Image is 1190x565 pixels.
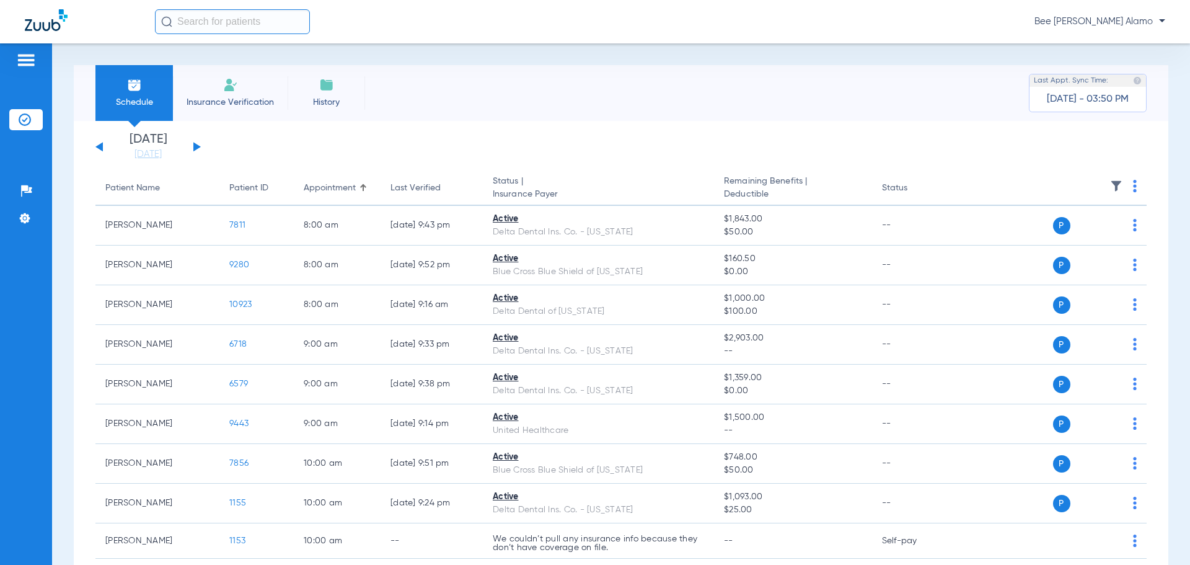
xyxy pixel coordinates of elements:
div: Appointment [304,182,371,195]
img: group-dot-blue.svg [1133,259,1137,271]
span: P [1053,416,1070,433]
span: History [297,96,356,109]
td: 9:00 AM [294,365,381,404]
div: United Healthcare [493,424,704,437]
td: -- [381,523,483,559]
td: [PERSON_NAME] [95,404,219,444]
th: Remaining Benefits | [714,171,871,206]
img: Search Icon [161,16,172,27]
td: -- [872,206,956,246]
div: Delta Dental Ins. Co. - [US_STATE] [493,504,704,517]
td: [DATE] 9:43 PM [381,206,483,246]
div: Blue Cross Blue Shield of [US_STATE] [493,464,704,477]
span: 1153 [229,536,245,545]
div: Delta Dental Ins. Co. - [US_STATE] [493,385,704,398]
span: $160.50 [724,252,862,265]
td: 8:00 AM [294,246,381,285]
span: P [1053,376,1070,393]
span: $50.00 [724,226,862,239]
td: -- [872,444,956,484]
img: Manual Insurance Verification [223,78,238,92]
div: Patient Name [105,182,160,195]
img: group-dot-blue.svg [1133,378,1137,390]
span: P [1053,257,1070,274]
td: [PERSON_NAME] [95,206,219,246]
span: $0.00 [724,385,862,398]
span: P [1053,455,1070,473]
img: group-dot-blue.svg [1133,219,1137,231]
div: Active [493,411,704,424]
span: $0.00 [724,265,862,278]
img: group-dot-blue.svg [1133,417,1137,430]
span: $1,093.00 [724,491,862,504]
span: $1,843.00 [724,213,862,226]
span: 1155 [229,499,246,507]
img: group-dot-blue.svg [1133,457,1137,469]
div: Patient Name [105,182,209,195]
span: 9443 [229,419,249,428]
td: [PERSON_NAME] [95,523,219,559]
span: Insurance Payer [493,188,704,201]
img: group-dot-blue.svg [1133,298,1137,311]
img: group-dot-blue.svg [1133,180,1137,192]
div: Active [493,292,704,305]
span: Schedule [105,96,164,109]
td: -- [872,365,956,404]
span: 7811 [229,221,245,229]
td: [PERSON_NAME] [95,484,219,523]
span: Bee [PERSON_NAME] Alamo [1034,16,1165,28]
td: Self-pay [872,523,956,559]
span: P [1053,296,1070,314]
span: $1,500.00 [724,411,862,424]
div: Appointment [304,182,356,195]
div: Last Verified [390,182,473,195]
span: P [1053,336,1070,354]
th: Status | [483,171,714,206]
div: Active [493,451,704,464]
div: Last Verified [390,182,441,195]
td: [PERSON_NAME] [95,325,219,365]
div: Patient ID [229,182,268,195]
span: 9280 [229,260,249,269]
td: [PERSON_NAME] [95,285,219,325]
td: -- [872,484,956,523]
img: group-dot-blue.svg [1133,497,1137,509]
span: $100.00 [724,305,862,318]
td: [DATE] 9:24 PM [381,484,483,523]
td: [DATE] 9:16 AM [381,285,483,325]
span: 6718 [229,340,247,349]
td: [DATE] 9:38 PM [381,365,483,404]
div: Active [493,491,704,504]
span: 7856 [229,459,249,468]
td: -- [872,246,956,285]
span: $50.00 [724,464,862,477]
span: $748.00 [724,451,862,464]
span: P [1053,495,1070,512]
td: 8:00 AM [294,285,381,325]
li: [DATE] [111,133,185,161]
td: [DATE] 9:33 PM [381,325,483,365]
img: last sync help info [1133,76,1142,85]
span: 10923 [229,300,252,309]
td: 9:00 AM [294,325,381,365]
td: -- [872,325,956,365]
span: P [1053,217,1070,234]
a: [DATE] [111,148,185,161]
div: Delta Dental Ins. Co. - [US_STATE] [493,345,704,358]
div: Active [493,213,704,226]
div: Chat Widget [1128,505,1190,565]
div: Active [493,332,704,345]
span: $1,359.00 [724,371,862,385]
td: 10:00 AM [294,523,381,559]
img: Zuub Logo [25,9,68,31]
span: $25.00 [724,504,862,517]
td: [PERSON_NAME] [95,444,219,484]
td: 10:00 AM [294,484,381,523]
div: Active [493,252,704,265]
div: Active [493,371,704,385]
td: 10:00 AM [294,444,381,484]
img: filter.svg [1110,180,1122,192]
span: -- [724,345,862,358]
span: [DATE] - 03:50 PM [1047,93,1129,105]
img: hamburger-icon [16,53,36,68]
